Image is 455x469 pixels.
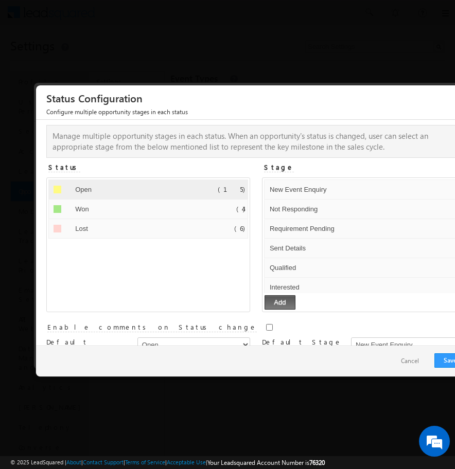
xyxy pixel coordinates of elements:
span: 76320 [309,459,325,466]
button: Add [265,295,295,310]
a: Acceptable Use [167,459,206,465]
span: (6) [234,224,245,233]
a: About [66,459,81,465]
select: Default Status [137,337,251,352]
span: © 2025 LeadSquared | | | | | [10,458,325,467]
span: (15) [218,185,245,194]
a: Terms of Service [125,459,165,465]
span: Enable comments on Status change [47,322,257,332]
label: Status [48,163,80,172]
a: Contact Support [83,459,124,465]
span: Your Leadsquared Account Number is [207,459,325,466]
span: Default Stage [262,337,342,347]
input: Enable comments on Status change [266,324,273,331]
span: Configure multiple opportunity stages in each status [46,108,188,116]
button: Cancel [391,354,429,369]
span: (4) [236,204,245,213]
span: Default Status [46,337,128,356]
label: Stage [264,163,294,172]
